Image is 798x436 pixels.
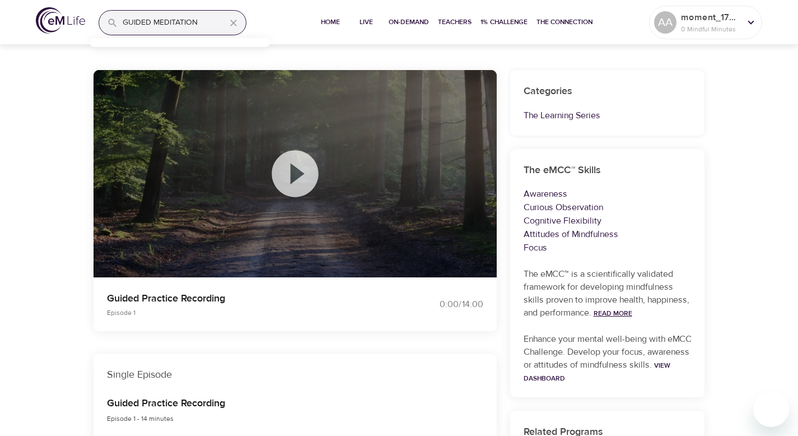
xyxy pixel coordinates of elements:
[524,163,692,179] h6: The eMCC™ Skills
[524,201,692,214] p: Curious Observation
[389,16,429,28] span: On-Demand
[107,308,386,318] p: Episode 1
[399,298,483,311] div: 0:00 / 14:00
[107,291,386,306] p: Guided Practice Recording
[524,214,692,228] p: Cognitive Flexibility
[524,187,692,201] p: Awareness
[107,367,483,382] p: Single Episode
[681,24,740,34] p: 0 Mindful Minutes
[480,16,528,28] span: 1% Challenge
[123,11,217,35] input: Find programs, teachers, etc...
[654,11,676,34] div: AA
[524,241,692,254] p: Focus
[438,16,472,28] span: Teachers
[353,16,380,28] span: Live
[594,309,632,318] a: Read More
[681,11,740,24] p: moment_1754231484
[524,268,692,319] p: The eMCC™ is a scientifically validated framework for developing mindfulness skills proven to imp...
[524,333,692,384] p: Enhance your mental well-being with eMCC Challenge. Develop your focus, awareness or attitudes of...
[524,109,692,122] p: The Learning Series
[753,391,789,427] iframe: Button to launch messaging window
[524,361,670,383] a: View Dashboard
[524,228,692,241] p: Attitudes of Mindfulness
[107,414,174,423] span: Episode 1 - 14 minutes
[317,16,344,28] span: Home
[36,7,85,34] img: logo
[107,396,225,412] h6: Guided Practice Recording
[536,16,592,28] span: The Connection
[524,84,692,100] h6: Categories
